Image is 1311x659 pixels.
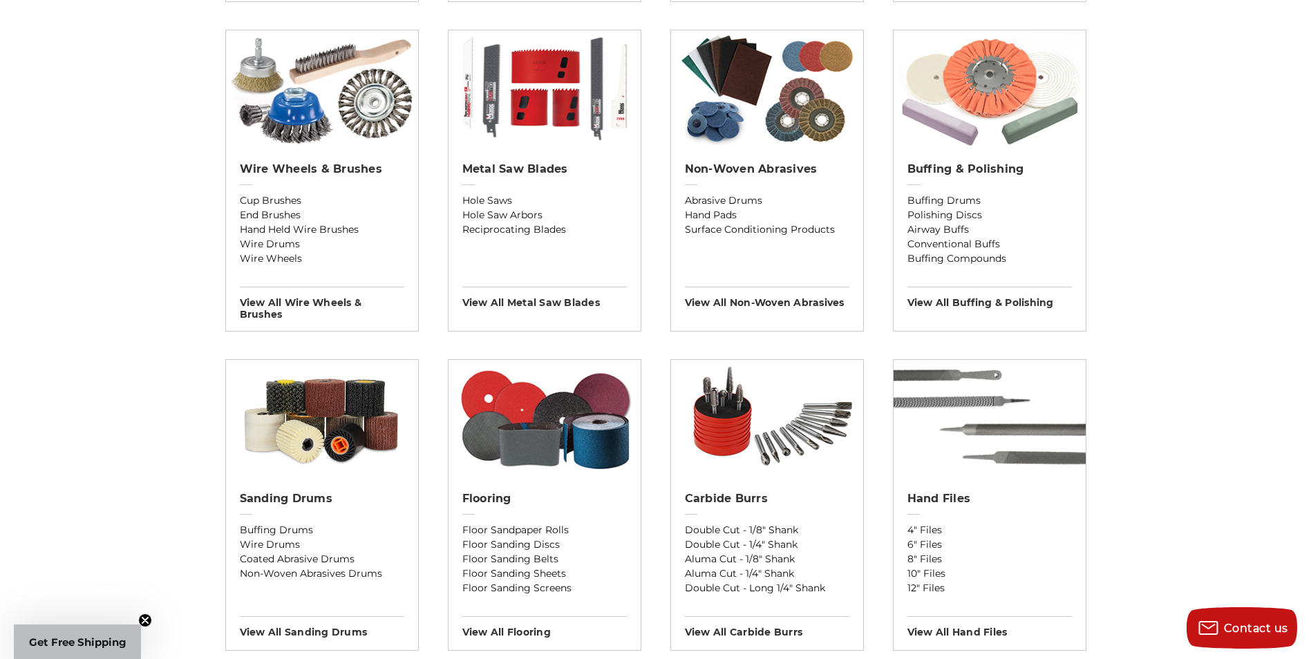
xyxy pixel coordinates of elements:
a: Reciprocating Blades [462,222,627,237]
a: Buffing Compounds [907,251,1072,266]
h3: View All wire wheels & brushes [240,287,404,321]
a: Floor Sanding Sheets [462,566,627,581]
a: Hand Pads [685,208,849,222]
img: Metal Saw Blades [449,30,641,148]
h2: Hand Files [907,492,1072,506]
a: 8" Files [907,552,1072,566]
h2: Carbide Burrs [685,492,849,506]
h3: View All hand files [907,616,1072,638]
a: Aluma Cut - 1/4" Shank [685,566,849,581]
a: Coated Abrasive Drums [240,552,404,566]
h2: Non-woven Abrasives [685,162,849,176]
a: Hole Saw Arbors [462,208,627,222]
a: Surface Conditioning Products [685,222,849,237]
a: Double Cut - 1/8" Shank [685,523,849,537]
img: Hand Files [894,360,1086,477]
a: Hand Held Wire Brushes [240,222,404,237]
a: Non-Woven Abrasives Drums [240,566,404,581]
h3: View All sanding drums [240,616,404,638]
a: Floor Sanding Belts [462,552,627,566]
a: 10" Files [907,566,1072,581]
a: Conventional Buffs [907,237,1072,251]
a: End Brushes [240,208,404,222]
h2: Buffing & Polishing [907,162,1072,176]
a: Cup Brushes [240,193,404,208]
img: Wire Wheels & Brushes [226,30,418,148]
div: Get Free ShippingClose teaser [14,624,141,659]
a: Polishing Discs [907,208,1072,222]
h3: View All non-woven abrasives [685,287,849,309]
h2: Sanding Drums [240,492,404,506]
a: Abrasive Drums [685,193,849,208]
img: Buffing & Polishing [894,30,1086,148]
a: 6" Files [907,537,1072,552]
a: Double Cut - 1/4" Shank [685,537,849,552]
h3: View All carbide burrs [685,616,849,638]
button: Contact us [1187,607,1297,649]
h2: Flooring [462,492,627,506]
button: Close teaser [138,613,152,627]
span: Contact us [1224,622,1288,635]
span: Get Free Shipping [29,636,126,649]
h2: Metal Saw Blades [462,162,627,176]
a: Floor Sandpaper Rolls [462,523,627,537]
h2: Wire Wheels & Brushes [240,162,404,176]
a: 12" Files [907,581,1072,595]
a: 4" Files [907,523,1072,537]
h3: View All metal saw blades [462,287,627,309]
a: Buffing Drums [907,193,1072,208]
a: Floor Sanding Screens [462,581,627,595]
a: Wire Drums [240,537,404,552]
h3: View All flooring [462,616,627,638]
a: Airway Buffs [907,222,1072,237]
a: Wire Drums [240,237,404,251]
img: Non-woven Abrasives [671,30,863,148]
a: Floor Sanding Discs [462,537,627,552]
a: Buffing Drums [240,523,404,537]
a: Hole Saws [462,193,627,208]
img: Flooring [449,360,641,477]
a: Double Cut - Long 1/4" Shank [685,581,849,595]
h3: View All buffing & polishing [907,287,1072,309]
a: Aluma Cut - 1/8" Shank [685,552,849,566]
img: Carbide Burrs [671,360,863,477]
img: Sanding Drums [226,360,418,477]
a: Wire Wheels [240,251,404,266]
